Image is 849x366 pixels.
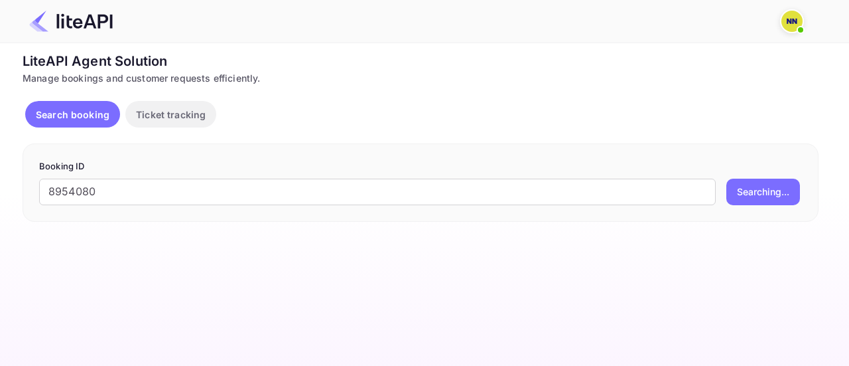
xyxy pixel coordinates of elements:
div: Manage bookings and customer requests efficiently. [23,71,818,85]
img: N/A N/A [781,11,803,32]
button: Searching... [726,179,800,205]
img: LiteAPI Logo [29,11,113,32]
p: Search booking [36,108,109,122]
input: Enter Booking ID (e.g., 63782194) [39,179,716,205]
p: Ticket tracking [136,108,206,122]
p: Booking ID [39,160,802,173]
div: LiteAPI Agent Solution [23,51,818,71]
